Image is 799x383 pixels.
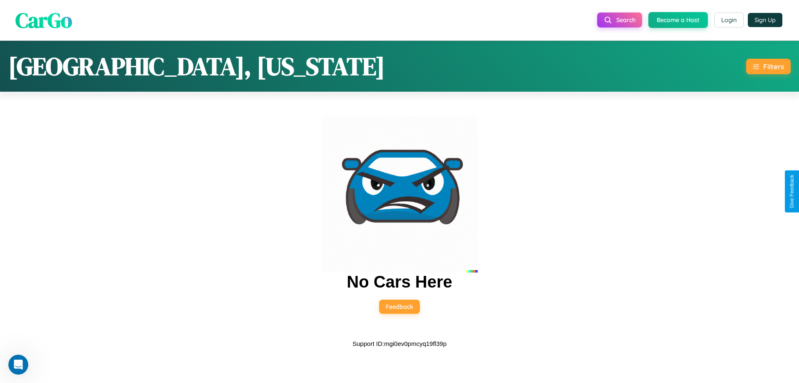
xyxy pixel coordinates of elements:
button: Login [714,13,744,28]
div: Give Feedback [789,175,795,208]
iframe: Intercom live chat [8,355,28,375]
p: Support ID: mgi0ev0pmcyq19fl39p [352,338,447,349]
span: CarGo [15,5,72,34]
button: Feedback [379,300,420,314]
button: Filters [746,59,791,74]
h1: [GEOGRAPHIC_DATA], [US_STATE] [8,49,385,83]
h2: No Cars Here [347,273,452,291]
div: Filters [763,62,784,71]
img: car [321,116,478,273]
button: Sign Up [748,13,782,27]
button: Search [597,13,642,28]
span: Search [616,16,635,24]
button: Become a Host [648,12,708,28]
